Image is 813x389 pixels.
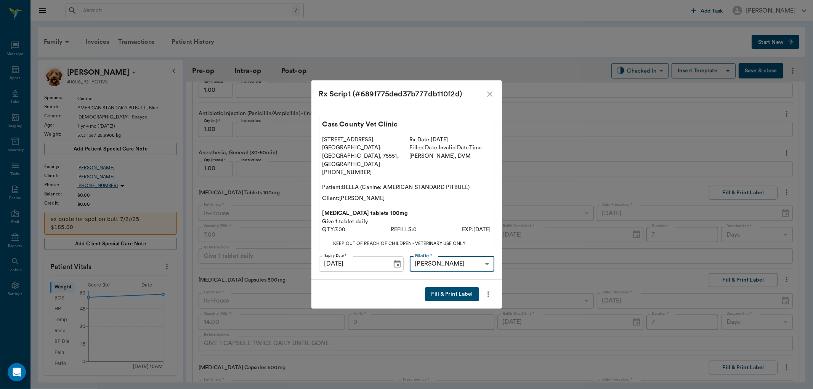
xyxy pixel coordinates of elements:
p: KEEP OUT OF REACH OF CHILDREN - VETERINARY USE ONLY [319,237,479,250]
button: Fill & Print Label [425,287,479,301]
button: close [485,90,494,99]
p: [MEDICAL_DATA] tablets 100mg [322,209,491,218]
p: [PERSON_NAME] , DVM [410,152,491,160]
div: [PERSON_NAME] [410,256,494,272]
p: [PHONE_NUMBER] [322,168,404,177]
p: Client: [PERSON_NAME] [322,194,491,203]
div: Rx Script (#689f775ded37b777db110f2d) [319,88,485,100]
p: [STREET_ADDRESS] [322,136,404,144]
p: [GEOGRAPHIC_DATA], [GEOGRAPHIC_DATA], 75551, [GEOGRAPHIC_DATA] [322,144,404,168]
button: Choose date, selected date is Aug 14, 2026 [390,256,405,272]
p: Rx Date: [DATE] [410,136,491,144]
p: Give 1 tablet daily [322,218,491,226]
p: REFILLS: 0 [391,226,417,234]
label: Expiry Date * [324,253,346,258]
p: EXP: [DATE] [462,226,491,234]
p: QTY: 7.00 [322,226,346,234]
button: more [482,288,494,301]
div: Open Intercom Messenger [8,363,26,381]
p: Cass County Vet Clinic [319,116,494,133]
p: Filled Date: Invalid DateTime [410,144,491,152]
label: Filled by * [415,253,432,258]
input: MM/DD/YYYY [319,256,387,272]
p: Patient: BELLA (Canine: AMERICAN STANDARD PITBULL) [322,183,491,192]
